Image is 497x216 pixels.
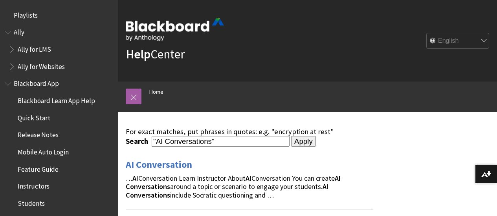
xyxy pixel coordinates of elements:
label: Search [126,137,150,146]
nav: Book outline for Playlists [5,9,113,22]
span: Ally for LMS [18,43,51,53]
span: Mobile Auto Login [18,145,69,156]
strong: Conversations [126,191,170,200]
a: HelpCenter [126,46,185,62]
img: Blackboard by Anthology [126,18,224,41]
span: Blackboard Learn App Help [18,94,95,105]
input: Apply [291,136,316,147]
span: Ally for Websites [18,60,65,71]
strong: AI [323,182,328,191]
nav: Book outline for Anthology Ally Help [5,26,113,73]
span: Quick Start [18,111,50,122]
a: AI Conversation [126,158,192,171]
span: Playlists [14,9,38,19]
span: Blackboard App [14,77,59,88]
span: Feature Guide [18,163,59,173]
span: Instructors [18,180,50,191]
span: Students [18,197,45,207]
span: Release Notes [18,129,59,139]
span: Ally [14,26,24,36]
div: For exact matches, put phrases in quotes: e.g. "encryption at rest" [126,127,373,136]
strong: Conversations [126,182,170,191]
span: … Conversation Learn Instructor About Conversation You can create around a topic or scenario to e... [126,174,341,200]
strong: Help [126,46,150,62]
strong: AI [246,174,251,183]
select: Site Language Selector [427,33,490,49]
a: Home [149,87,163,97]
strong: AI [335,174,341,183]
strong: AI [132,174,138,183]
